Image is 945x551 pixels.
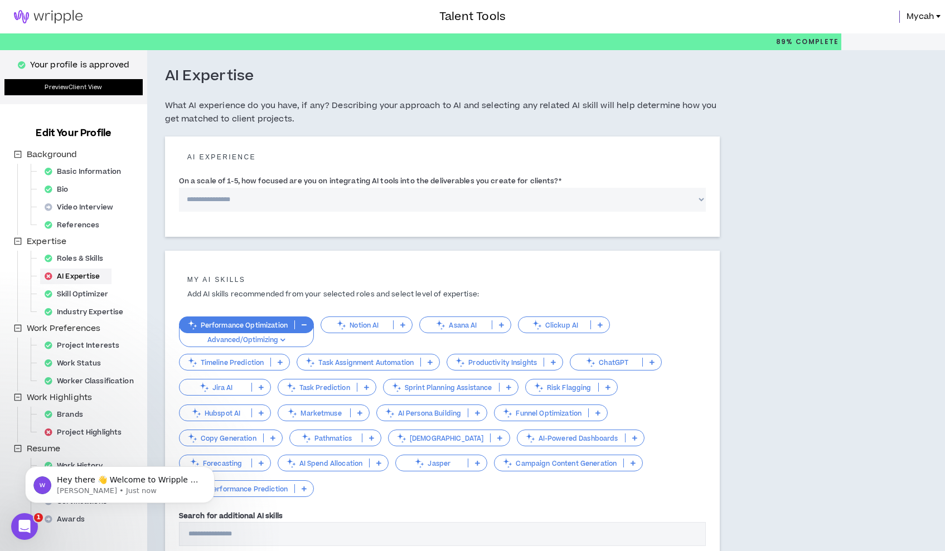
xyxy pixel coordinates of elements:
[517,434,625,442] p: AI-Powered Dashboards
[907,11,934,23] span: Mycah
[40,269,112,284] div: AI Expertise
[278,383,357,392] p: Task Prediction
[321,321,393,329] p: Notion AI
[25,235,69,248] span: Expertise
[290,434,362,442] p: Pathmatics
[396,459,468,467] p: Jasper
[25,322,103,335] span: Work Preferences
[179,326,314,347] button: Advanced/Optimizing
[27,236,66,247] span: Expertise
[40,304,134,320] div: Industry Expertise
[25,391,94,404] span: Work Highlights
[447,358,544,367] p: Productivity Insights
[27,323,100,334] span: Work Preferences
[495,409,588,417] p: Funnel Optimization
[14,393,22,401] span: minus-square
[40,338,130,353] div: Project Interests
[30,59,129,71] p: Your profile is approved
[793,37,839,47] span: Complete
[40,425,133,440] div: Project Highlights
[420,321,492,329] p: Asana AI
[389,434,491,442] p: [DEMOGRAPHIC_DATA]
[31,126,115,140] h3: Edit Your Profile
[179,172,561,190] label: On a scale of 1-5, how focused are you on integrating AI tools into the deliverables you create f...
[179,289,706,300] p: Add AI skills recommended from your selected roles and select level of expertise:
[40,164,132,179] div: Basic Information
[40,182,80,197] div: Bio
[40,355,112,371] div: Work Status
[297,358,420,367] p: Task Assignment Automation
[8,443,231,521] iframe: Intercom notifications message
[40,251,114,266] div: Roles & Skills
[377,409,468,417] p: AI Persona Building
[186,335,307,345] p: Advanced/Optimizing
[40,199,124,215] div: Video Interview
[179,276,706,284] h5: My AI skills
[11,513,38,540] iframe: Intercom live chat
[495,459,623,467] p: Campaign Content Generation
[34,513,43,522] span: 1
[27,392,92,403] span: Work Highlights
[27,149,77,160] span: Background
[439,8,506,25] h3: Talent Tools
[40,286,119,302] div: Skill Optimizer
[526,383,598,392] p: Risk Flagging
[165,99,720,126] h5: What AI experience do you have, if any? Describing your approach to AI and selecting any related ...
[180,321,294,329] p: Performance Optimization
[4,79,143,95] a: PreviewClient View
[180,358,271,367] p: Timeline Prediction
[14,237,22,245] span: minus-square
[180,383,251,392] p: Jira AI
[180,409,251,417] p: Hubspot AI
[570,358,642,367] p: ChatGPT
[179,153,706,161] h5: AI experience
[40,217,110,233] div: References
[165,67,254,86] h3: AI Expertise
[518,321,590,329] p: Clickup AI
[180,434,263,442] p: Copy Generation
[278,409,350,417] p: Marketmuse
[40,407,94,422] div: Brands
[384,383,499,392] p: Sprint Planning Assistance
[14,324,22,332] span: minus-square
[776,33,839,50] p: 89%
[40,373,145,389] div: Worker Classification
[278,459,370,467] p: AI Spend Allocation
[180,485,295,493] p: AI Performance Prediction
[14,150,22,158] span: minus-square
[25,148,79,162] span: Background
